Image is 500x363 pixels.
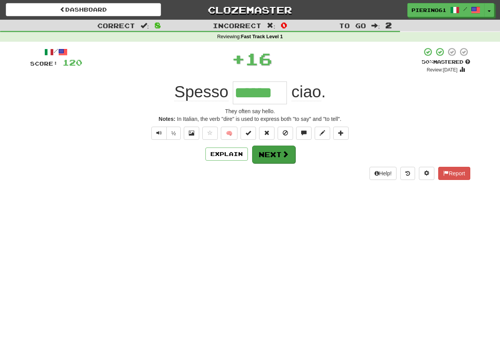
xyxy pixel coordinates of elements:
span: Spesso [174,83,228,101]
button: ½ [166,127,181,140]
span: 50 % [422,59,433,65]
a: Clozemaster [173,3,328,17]
span: + [232,47,245,70]
span: / [463,6,467,12]
button: Report [438,167,470,180]
div: They often say hello. [30,107,470,115]
button: 🧠 [221,127,237,140]
span: ciao [292,83,321,101]
span: 120 [63,58,82,67]
span: : [267,22,275,29]
span: Pierino61 [412,7,446,14]
div: Text-to-speech controls [150,127,181,140]
button: Discuss sentence (alt+u) [296,127,312,140]
div: Mastered [422,59,470,66]
div: In Italian, the verb "dire" is used to express both "to say" and "to tell". [30,115,470,123]
button: Next [252,146,295,163]
button: Favorite sentence (alt+f) [202,127,218,140]
button: Play sentence audio (ctl+space) [151,127,167,140]
span: Correct [97,22,135,29]
span: : [141,22,149,29]
strong: Notes: [159,116,176,122]
button: Set this sentence to 100% Mastered (alt+m) [241,127,256,140]
button: Show image (alt+x) [184,127,199,140]
button: Ignore sentence (alt+i) [278,127,293,140]
span: Incorrect [213,22,261,29]
span: Score: [30,60,58,67]
a: Dashboard [6,3,161,16]
button: Reset to 0% Mastered (alt+r) [259,127,275,140]
button: Explain [205,148,248,161]
span: 0 [281,20,287,30]
button: Round history (alt+y) [400,167,415,180]
button: Add to collection (alt+a) [333,127,349,140]
strong: Fast Track Level 1 [241,34,283,39]
div: / [30,47,82,57]
small: Review: [DATE] [427,67,458,73]
button: Help! [369,167,397,180]
span: To go [339,22,366,29]
span: 16 [245,49,272,68]
span: . [287,83,325,101]
a: Pierino61 / [407,3,485,17]
span: 8 [154,20,161,30]
button: Edit sentence (alt+d) [315,127,330,140]
span: 2 [385,20,392,30]
span: : [371,22,380,29]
